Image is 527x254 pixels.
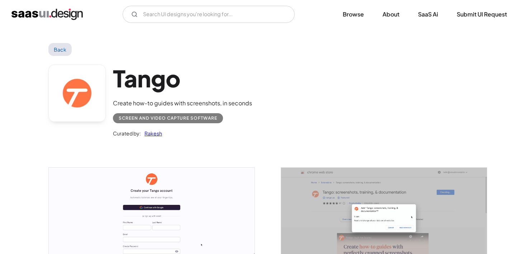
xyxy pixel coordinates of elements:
div: Create how-to guides with screenshots, in seconds [113,99,252,107]
h1: Tango [113,64,252,92]
div: Screen and Video Capture Software [119,114,217,123]
a: Submit UI Request [448,6,516,22]
a: Browse [334,6,372,22]
a: home [11,9,83,20]
div: Curated by: [113,129,141,138]
a: Back [48,43,72,56]
a: Rakesh [141,129,162,138]
input: Search UI designs you're looking for... [123,6,295,23]
form: Email Form [123,6,295,23]
a: About [374,6,408,22]
a: SaaS Ai [409,6,447,22]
